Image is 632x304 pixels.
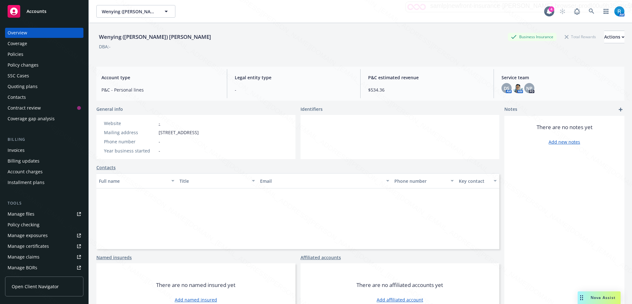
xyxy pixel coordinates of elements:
[562,33,599,41] div: Total Rewards
[537,123,592,131] span: There are no notes yet
[159,147,160,154] span: -
[8,220,39,230] div: Policy checking
[501,74,619,81] span: Service team
[12,283,59,290] span: Open Client Navigator
[600,5,612,18] a: Switch app
[8,60,39,70] div: Policy changes
[394,178,447,184] div: Phone number
[356,281,443,289] span: There are no affiliated accounts yet
[368,86,486,93] span: $534.36
[5,220,83,230] a: Policy checking
[8,252,39,262] div: Manage claims
[177,173,258,188] button: Title
[549,139,580,145] a: Add new notes
[368,74,486,81] span: P&C estimated revenue
[392,173,456,188] button: Phone number
[99,43,111,50] div: DBA: -
[260,178,382,184] div: Email
[8,263,37,273] div: Manage BORs
[5,167,83,177] a: Account charges
[5,136,83,143] div: Billing
[5,60,83,70] a: Policy changes
[504,106,517,113] span: Notes
[5,209,83,219] a: Manage files
[96,106,123,112] span: General info
[556,5,569,18] a: Start snowing
[8,230,48,241] div: Manage exposures
[5,103,83,113] a: Contract review
[8,177,45,188] div: Installment plans
[5,114,83,124] a: Coverage gap analysis
[5,145,83,155] a: Invoices
[456,173,499,188] button: Key contact
[5,230,83,241] a: Manage exposures
[258,173,392,188] button: Email
[104,120,156,127] div: Website
[96,164,116,171] a: Contacts
[5,28,83,38] a: Overview
[156,281,235,289] span: There are no named insured yet
[102,8,156,15] span: Wenying ([PERSON_NAME]) [PERSON_NAME]
[8,241,49,251] div: Manage certificates
[8,49,23,59] div: Policies
[104,147,156,154] div: Year business started
[5,81,83,92] a: Quoting plans
[99,178,167,184] div: Full name
[159,138,160,145] span: -
[8,167,43,177] div: Account charges
[101,74,219,81] span: Account type
[159,120,160,126] a: -
[8,145,25,155] div: Invoices
[5,252,83,262] a: Manage claims
[5,241,83,251] a: Manage certificates
[504,85,509,92] span: DS
[235,86,353,93] span: -
[8,114,55,124] div: Coverage gap analysis
[104,138,156,145] div: Phone number
[617,106,624,113] a: add
[549,6,554,12] div: 4
[301,254,341,261] a: Affiliated accounts
[159,129,199,136] span: [STREET_ADDRESS]
[571,5,583,18] a: Report a Bug
[5,39,83,49] a: Coverage
[8,92,26,102] div: Contacts
[8,28,27,38] div: Overview
[104,129,156,136] div: Mailing address
[508,33,556,41] div: Business Insurance
[235,74,353,81] span: Legal entity type
[96,173,177,188] button: Full name
[101,86,219,93] span: P&C - Personal lines
[175,296,217,303] a: Add named insured
[5,71,83,81] a: SSC Cases
[5,263,83,273] a: Manage BORs
[8,209,34,219] div: Manage files
[96,5,175,18] button: Wenying ([PERSON_NAME]) [PERSON_NAME]
[585,5,598,18] a: Search
[8,39,27,49] div: Coverage
[8,103,41,113] div: Contract review
[96,33,214,41] div: Wenying ([PERSON_NAME]) [PERSON_NAME]
[591,295,616,300] span: Nova Assist
[578,291,586,304] div: Drag to move
[5,92,83,102] a: Contacts
[377,296,423,303] a: Add affiliated account
[526,85,532,92] span: NP
[5,3,83,20] a: Accounts
[459,178,490,184] div: Key contact
[301,106,323,112] span: Identifiers
[5,177,83,188] a: Installment plans
[179,178,248,184] div: Title
[513,83,523,93] img: photo
[96,254,132,261] a: Named insureds
[5,200,83,206] div: Tools
[5,156,83,166] a: Billing updates
[8,156,39,166] div: Billing updates
[604,31,624,43] button: Actions
[8,71,29,81] div: SSC Cases
[5,49,83,59] a: Policies
[8,81,38,92] div: Quoting plans
[614,6,624,16] img: photo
